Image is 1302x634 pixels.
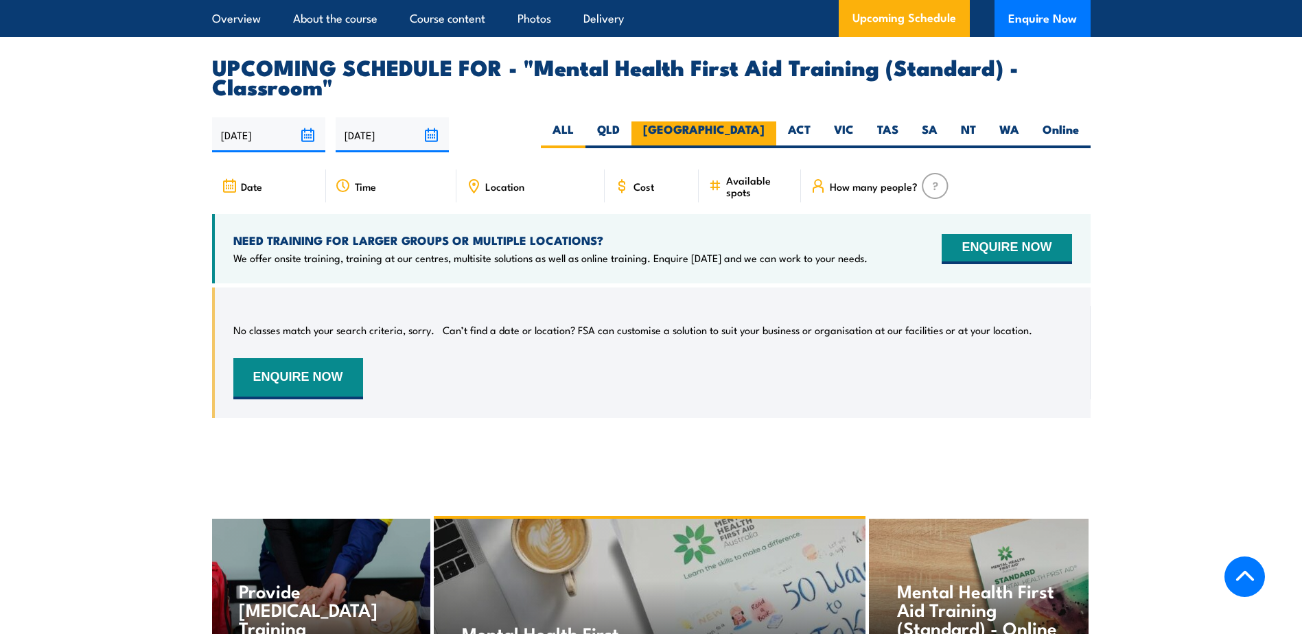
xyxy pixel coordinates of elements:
[726,174,791,198] span: Available spots
[633,180,654,192] span: Cost
[241,180,262,192] span: Date
[485,180,524,192] span: Location
[212,117,325,152] input: From date
[1031,121,1091,148] label: Online
[942,234,1071,264] button: ENQUIRE NOW
[910,121,949,148] label: SA
[988,121,1031,148] label: WA
[776,121,822,148] label: ACT
[355,180,376,192] span: Time
[336,117,449,152] input: To date
[865,121,910,148] label: TAS
[233,323,434,337] p: No classes match your search criteria, sorry.
[233,233,868,248] h4: NEED TRAINING FOR LARGER GROUPS OR MULTIPLE LOCATIONS?
[233,251,868,265] p: We offer onsite training, training at our centres, multisite solutions as well as online training...
[541,121,585,148] label: ALL
[830,180,918,192] span: How many people?
[631,121,776,148] label: [GEOGRAPHIC_DATA]
[585,121,631,148] label: QLD
[212,57,1091,95] h2: UPCOMING SCHEDULE FOR - "Mental Health First Aid Training (Standard) - Classroom"
[822,121,865,148] label: VIC
[443,323,1032,337] p: Can’t find a date or location? FSA can customise a solution to suit your business or organisation...
[949,121,988,148] label: NT
[233,358,363,399] button: ENQUIRE NOW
